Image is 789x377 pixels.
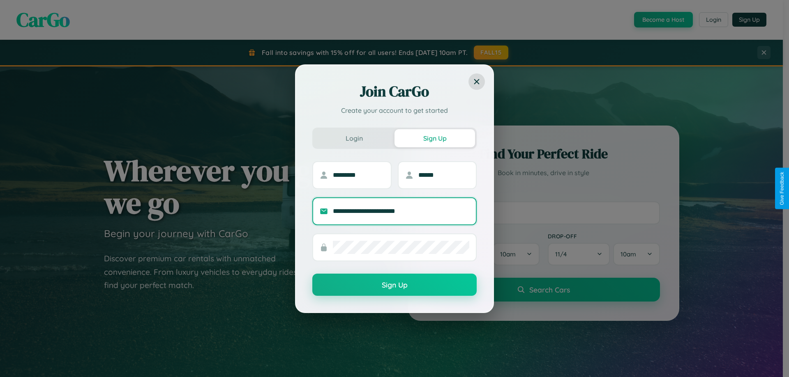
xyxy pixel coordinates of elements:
div: Give Feedback [779,172,785,205]
p: Create your account to get started [312,105,477,115]
h2: Join CarGo [312,82,477,101]
button: Sign Up [312,274,477,296]
button: Sign Up [394,129,475,147]
button: Login [314,129,394,147]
